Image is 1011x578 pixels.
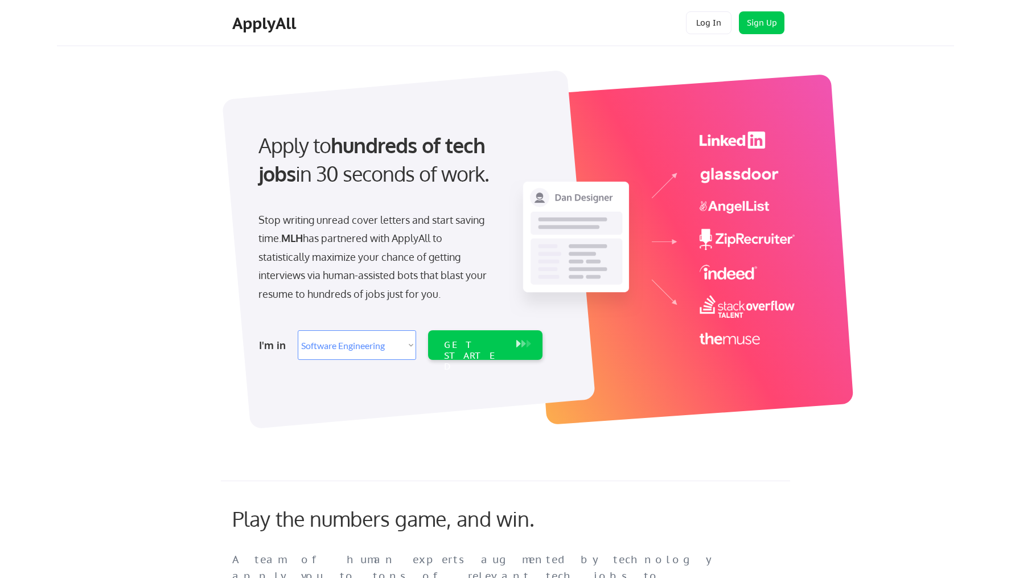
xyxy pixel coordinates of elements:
[258,131,538,188] div: Apply to in 30 seconds of work.
[232,14,299,33] div: ApplyAll
[686,11,731,34] button: Log In
[281,232,303,244] strong: MLH
[258,211,492,303] div: Stop writing unread cover letters and start saving time. has partnered with ApplyAll to statistic...
[444,339,505,372] div: GET STARTED
[232,506,585,531] div: Play the numbers game, and win.
[259,336,291,354] div: I'm in
[258,132,490,186] strong: hundreds of tech jobs
[739,11,784,34] button: Sign Up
